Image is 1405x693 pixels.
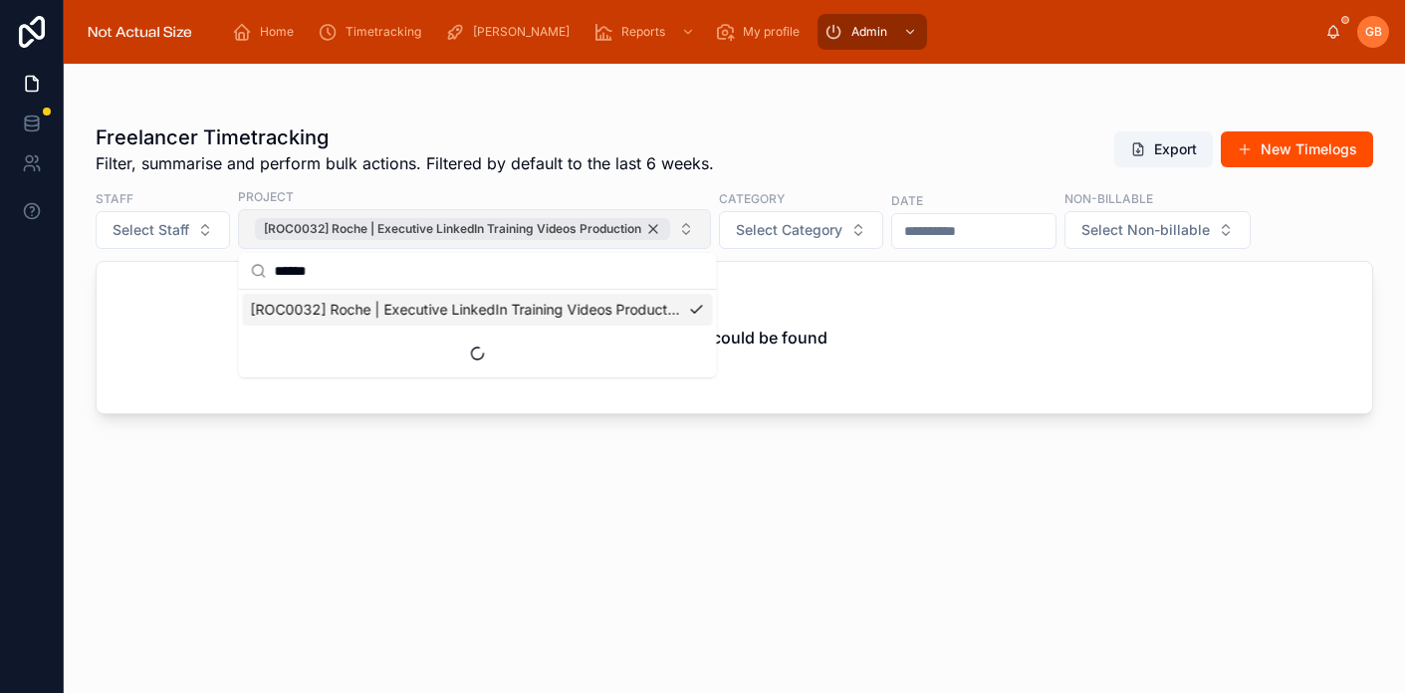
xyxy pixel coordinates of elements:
button: Export [1114,131,1213,167]
a: [PERSON_NAME] [439,14,584,50]
span: Admin [851,24,887,40]
label: Staff [96,189,133,207]
label: Date [891,191,923,209]
a: Home [226,14,308,50]
button: New Timelogs [1221,131,1373,167]
span: [PERSON_NAME] [473,24,570,40]
span: Reports [621,24,665,40]
button: Select Button [238,209,711,249]
span: Home [260,24,294,40]
label: Category [719,189,785,207]
h2: No items could be found [641,326,827,349]
span: [ROC0032] Roche | Executive LinkedIn Training Videos Production [264,221,641,237]
span: [ROC0032] Roche | Executive LinkedIn Training Videos Production [251,300,681,320]
button: Select Button [719,211,883,249]
div: Suggestions [239,290,717,377]
span: Select Staff [113,220,189,240]
span: Timetracking [346,24,421,40]
a: My profile [709,14,814,50]
button: Unselect 2721 [255,218,670,240]
button: Select Button [96,211,230,249]
span: My profile [743,24,800,40]
a: Timetracking [312,14,435,50]
div: scrollable content [216,10,1325,54]
h1: Freelancer Timetracking [96,123,714,151]
button: Select Button [1064,211,1251,249]
label: Project [238,187,294,205]
span: Select Non-billable [1081,220,1210,240]
img: App logo [80,16,200,48]
span: Select Category [736,220,842,240]
label: Non-billable [1064,189,1153,207]
a: Admin [818,14,927,50]
span: GB [1365,24,1382,40]
span: Filter, summarise and perform bulk actions. Filtered by default to the last 6 weeks. [96,151,714,175]
a: Reports [587,14,705,50]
